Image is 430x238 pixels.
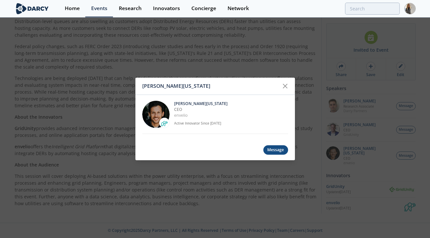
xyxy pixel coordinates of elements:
input: Advanced Search [345,3,400,15]
div: Innovators [153,6,180,11]
p: [PERSON_NAME][US_STATE] [174,100,288,106]
img: envelio [161,120,168,126]
img: Profile [404,3,416,14]
div: Concierge [191,6,216,11]
p: CEO [174,107,288,112]
div: Research [119,6,142,11]
div: Network [228,6,249,11]
img: logo-wide.svg [15,3,50,14]
img: 1b183925-147f-4a47-82c9-16eeeed5003c [142,100,170,128]
div: [PERSON_NAME][US_STATE] [142,80,279,92]
div: Home [65,6,80,11]
p: Active Innovator Since [DATE] [174,121,288,126]
div: Events [91,6,107,11]
a: envelio [174,112,187,118]
div: Message [263,145,288,155]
